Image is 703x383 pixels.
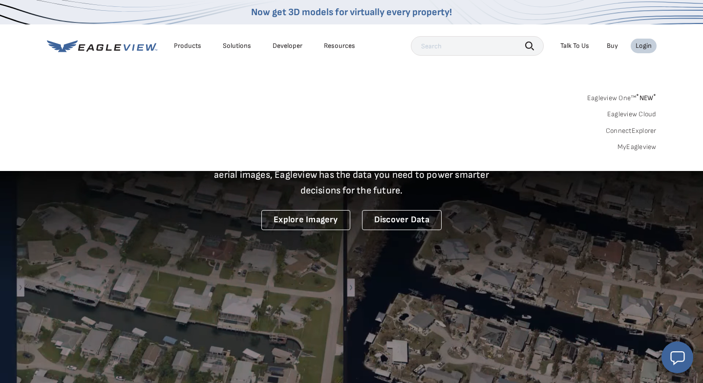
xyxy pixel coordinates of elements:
[261,210,350,230] a: Explore Imagery
[661,341,693,373] button: Open chat window
[607,42,618,50] a: Buy
[273,42,302,50] a: Developer
[202,151,501,198] p: A new era starts here. Built on more than 3.5 billion high-resolution aerial images, Eagleview ha...
[636,42,652,50] div: Login
[560,42,589,50] div: Talk To Us
[251,6,452,18] a: Now get 3D models for virtually every property!
[174,42,201,50] div: Products
[606,127,657,135] a: ConnectExplorer
[324,42,355,50] div: Resources
[607,110,657,119] a: Eagleview Cloud
[223,42,251,50] div: Solutions
[587,91,657,102] a: Eagleview One™*NEW*
[636,94,656,102] span: NEW
[411,36,544,56] input: Search
[362,210,442,230] a: Discover Data
[618,143,657,151] a: MyEagleview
